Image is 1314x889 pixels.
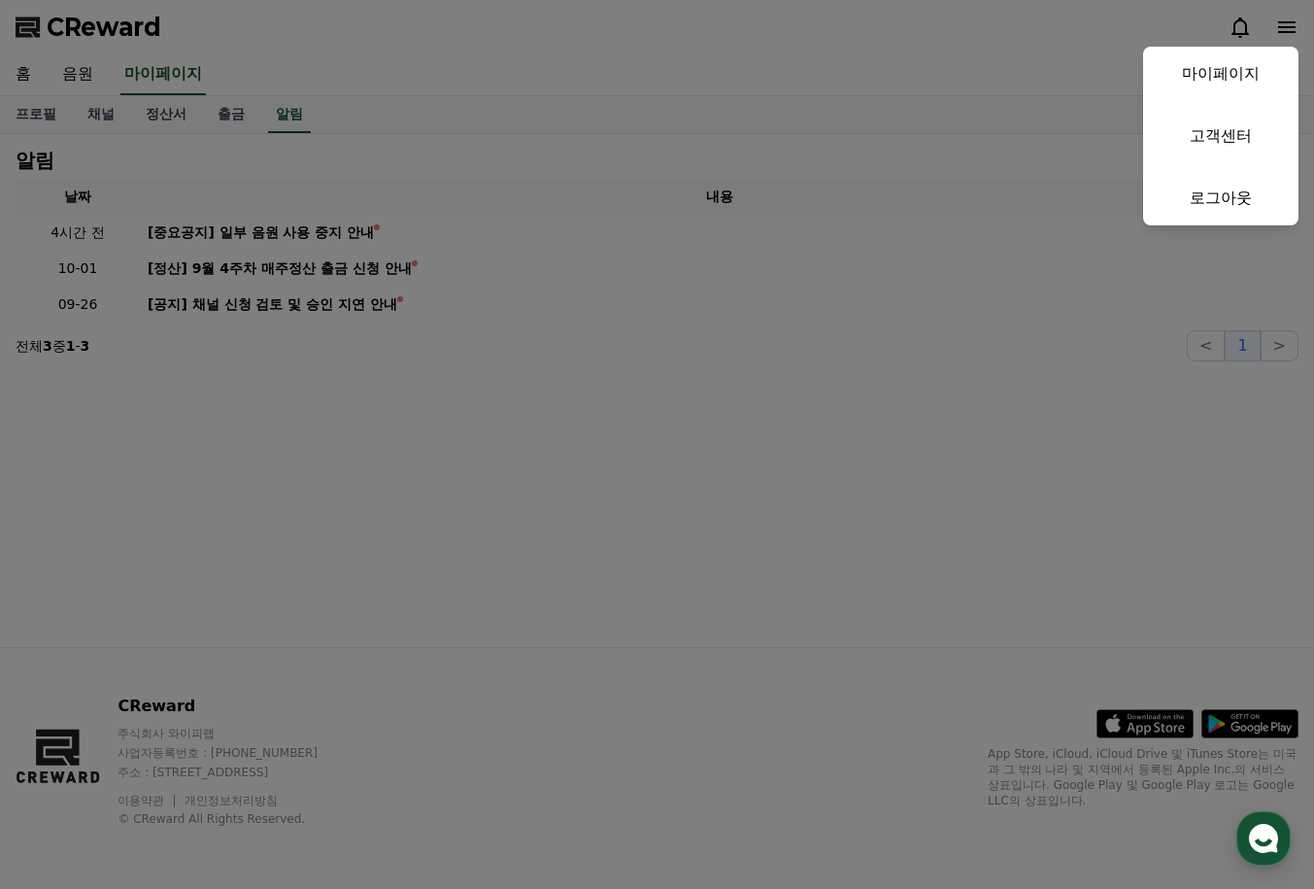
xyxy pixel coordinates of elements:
[178,646,201,662] span: 대화
[300,645,323,661] span: 설정
[251,616,373,665] a: 설정
[1143,47,1298,225] button: 마이페이지 고객센터 로그아웃
[1143,109,1298,163] a: 고객센터
[1143,47,1298,101] a: 마이페이지
[6,616,128,665] a: 홈
[1143,171,1298,225] a: 로그아웃
[61,645,73,661] span: 홈
[128,616,251,665] a: 대화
